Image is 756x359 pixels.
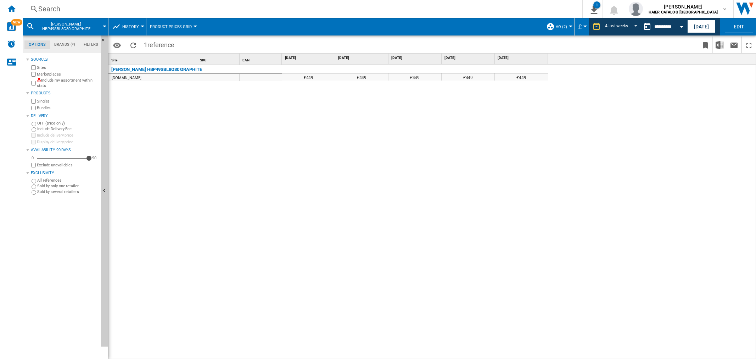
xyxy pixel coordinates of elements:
[111,65,202,74] div: [PERSON_NAME] HBP49SBL8G80 GRAPHITE
[37,178,98,183] label: All references
[725,20,753,33] button: Edit
[7,40,16,48] img: alerts-logo.svg
[37,189,98,194] label: Sold by several retailers
[37,133,98,138] label: Include delivery price
[110,54,197,65] div: Site Sort None
[32,122,36,126] input: OFF (price only)
[649,3,718,10] span: [PERSON_NAME]
[37,121,98,126] label: OFF (price only)
[37,126,98,132] label: Include Delivery Fee
[38,18,102,35] button: [PERSON_NAME] HBP49SBL8G80 GRAPHITE
[38,22,95,31] span: HOOVER HBP49SBL8G80 GRAPHITE
[31,140,36,144] input: Display delivery price
[578,18,585,35] button: £
[11,19,22,26] span: NEW
[578,23,582,31] span: £
[37,99,98,104] label: Singles
[337,54,388,62] div: [DATE]
[442,73,494,81] div: £449
[37,65,98,70] label: Sites
[31,90,98,96] div: Products
[37,105,98,111] label: Bundles
[38,4,564,14] div: Search
[112,74,141,82] div: [DOMAIN_NAME]
[147,41,174,49] span: reference
[241,54,282,65] div: EAN Sort None
[742,37,756,53] button: Maximize
[150,18,195,35] button: Product prices grid
[605,23,628,28] div: 4 last weeks
[444,55,493,60] span: [DATE]
[443,54,494,62] div: [DATE]
[31,133,36,138] input: Include delivery price
[716,41,724,49] img: excel-24x24.png
[698,37,712,53] button: Bookmark this report
[575,18,589,35] md-menu: Currency
[495,73,548,81] div: £449
[640,18,686,35] div: This report is based on a date in the past.
[110,39,124,51] button: Options
[37,78,98,89] label: Include my assortment within stats
[687,20,716,33] button: [DATE]
[7,22,16,31] img: wise-card.svg
[110,54,197,65] div: Sort None
[282,73,335,81] div: £449
[32,190,36,195] input: Sold by several retailers
[111,58,117,62] span: Site
[150,24,192,29] span: Product prices grid
[50,40,79,49] md-tab-item: Brands (*)
[37,162,98,168] label: Exclude unavailables
[338,55,387,60] span: [DATE]
[31,99,36,104] input: Singles
[335,73,388,81] div: £449
[32,184,36,189] input: Sold by only one retailer
[101,35,110,48] button: Hide
[241,54,282,65] div: Sort None
[31,65,36,70] input: Sites
[198,54,239,65] div: SKU Sort None
[101,35,108,347] button: Hide
[284,54,335,62] div: [DATE]
[675,19,688,32] button: Open calendar
[32,179,36,183] input: All references
[604,21,640,33] md-select: REPORTS.WIZARD.STEPS.REPORT.STEPS.REPORT_OPTIONS.PERIOD: 4 last weeks
[496,54,548,62] div: [DATE]
[31,72,36,77] input: Marketplaces
[556,24,567,29] span: AO (2)
[31,163,36,167] input: Display delivery price
[242,58,250,62] span: EAN
[30,155,35,161] div: 0
[140,37,178,51] span: 1
[112,18,142,35] div: History
[556,18,571,35] button: AO (2)
[79,40,102,49] md-tab-item: Filters
[122,24,139,29] span: History
[31,147,98,153] div: Availability 90 Days
[31,170,98,176] div: Exclusivity
[498,55,547,60] span: [DATE]
[390,54,441,62] div: [DATE]
[285,55,334,60] span: [DATE]
[640,20,654,34] button: md-calendar
[31,106,36,110] input: Bundles
[24,40,50,49] md-tab-item: Options
[37,183,98,189] label: Sold by only one retailer
[391,55,440,60] span: [DATE]
[32,127,36,132] input: Include Delivery Fee
[629,2,643,16] img: profile.jpg
[122,18,142,35] button: History
[37,155,89,162] md-slider: Availability
[26,18,105,35] div: [PERSON_NAME] HBP49SBL8G80 GRAPHITE
[388,73,441,81] div: £449
[713,37,727,53] button: Download in Excel
[727,37,741,53] button: Send this report by email
[31,57,98,62] div: Sources
[90,155,98,161] div: 90
[546,18,571,35] div: AO (2)
[198,54,239,65] div: Sort None
[31,113,98,119] div: Delivery
[126,37,140,53] button: Reload
[31,79,36,88] input: Include my assortment within stats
